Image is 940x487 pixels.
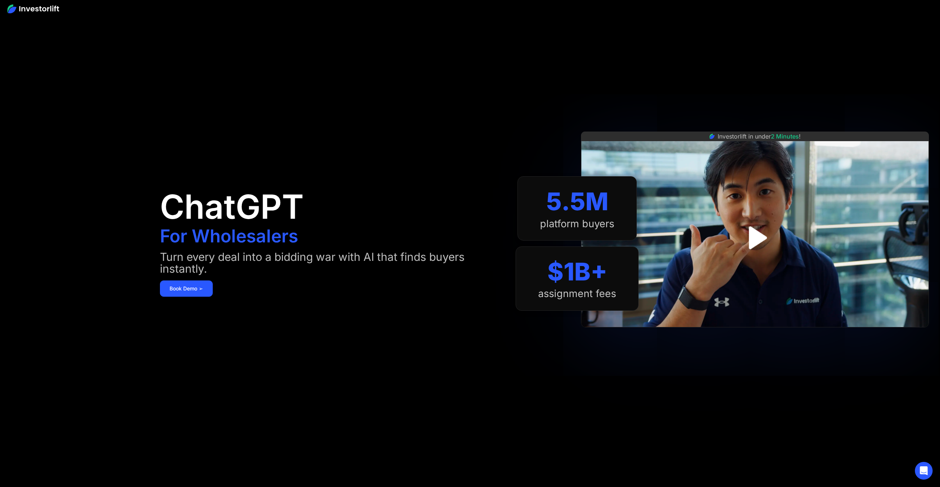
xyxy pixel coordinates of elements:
span: 2 Minutes [771,133,799,140]
div: 5.5M [546,187,608,216]
a: Book Demo ➢ [160,280,213,297]
div: Open Intercom Messenger [915,462,933,480]
h1: For Wholesalers [160,227,298,245]
div: $1B+ [547,257,607,286]
a: open lightbox [739,221,772,254]
iframe: Customer reviews powered by Trustpilot [700,331,810,340]
div: Investorlift in under ! [718,132,801,141]
div: Turn every deal into a bidding war with AI that finds buyers instantly. [160,251,501,275]
div: platform buyers [540,218,614,230]
h1: ChatGPT [160,190,304,224]
div: assignment fees [538,288,616,300]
